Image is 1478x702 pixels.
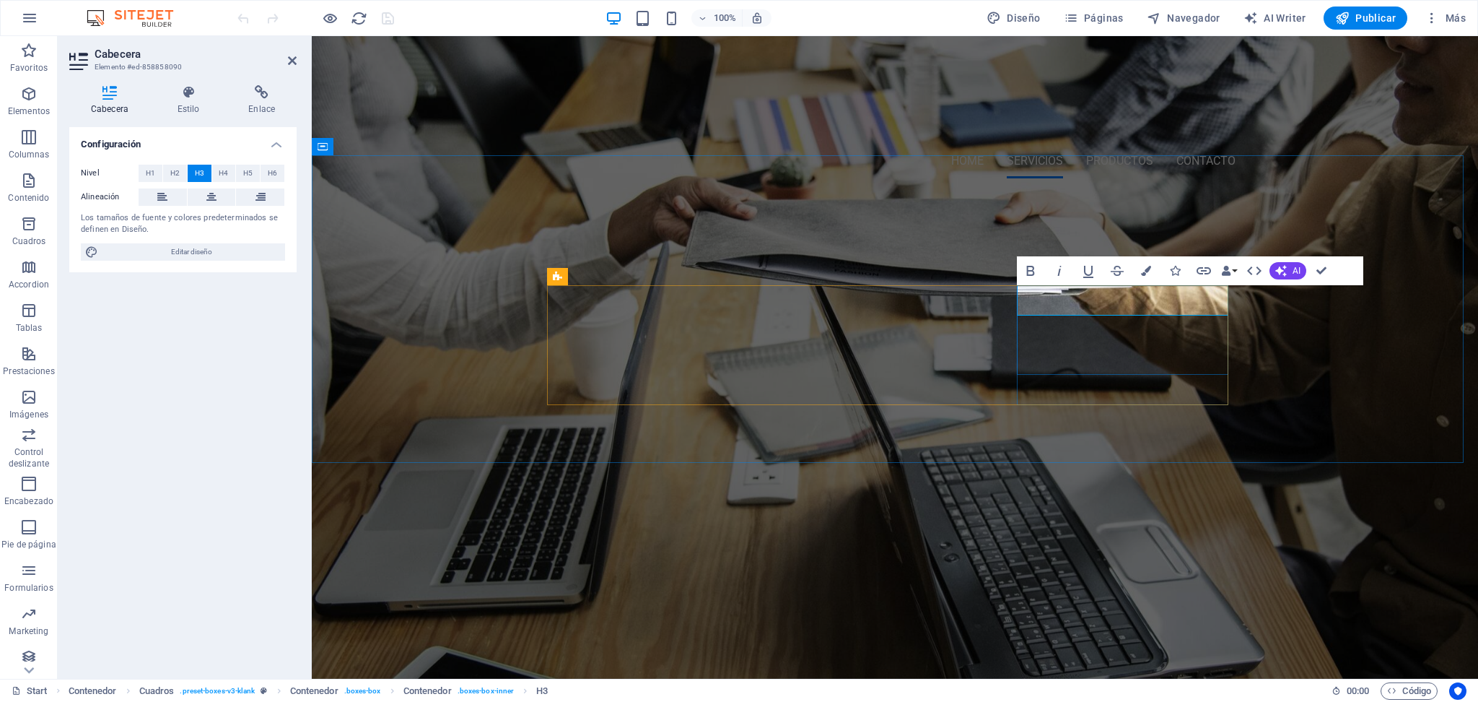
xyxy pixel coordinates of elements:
[1147,11,1220,25] span: Navegador
[69,85,156,116] h4: Cabecera
[1381,682,1438,700] button: Código
[102,243,281,261] span: Editar diseño
[9,279,49,290] p: Accordion
[321,9,338,27] button: Haz clic para salir del modo de previsualización y seguir editando
[1324,6,1408,30] button: Publicar
[1387,682,1431,700] span: Código
[1419,6,1472,30] button: Más
[9,625,48,637] p: Marketing
[95,61,268,74] h3: Elemento #ed-858858090
[12,235,46,247] p: Cuadros
[69,127,297,153] h4: Configuración
[83,9,191,27] img: Editor Logo
[4,495,53,507] p: Encabezado
[691,9,743,27] button: 100%
[1219,256,1239,285] button: Data Bindings
[219,165,228,182] span: H4
[713,9,736,27] h6: 100%
[751,12,764,25] i: Al redimensionar, ajustar el nivel de zoom automáticamente para ajustarse al dispositivo elegido.
[1190,256,1217,285] button: Link
[1238,6,1312,30] button: AI Writer
[987,11,1041,25] span: Diseño
[1331,682,1370,700] h6: Tiempo de la sesión
[261,687,267,695] i: Este elemento es un preajuste personalizable
[236,165,260,182] button: H5
[344,682,381,700] span: . boxes-box
[1335,11,1396,25] span: Publicar
[81,165,139,182] label: Nivel
[351,10,367,27] i: Volver a cargar página
[1357,685,1359,696] span: :
[69,682,117,700] span: Haz clic para seleccionar y doble clic para editar
[212,165,236,182] button: H4
[1046,256,1073,285] button: Italic (Ctrl+I)
[981,6,1046,30] div: Diseño (Ctrl+Alt+Y)
[1132,256,1160,285] button: Colors
[1449,682,1466,700] button: Usercentrics
[1075,256,1102,285] button: Underline (Ctrl+U)
[350,9,367,27] button: reload
[1,539,56,550] p: Pie de página
[1064,11,1124,25] span: Páginas
[536,682,548,700] span: Haz clic para seleccionar y doble clic para editar
[16,322,43,334] p: Tablas
[10,62,48,74] p: Favoritos
[227,85,297,116] h4: Enlace
[261,165,284,182] button: H6
[1017,256,1044,285] button: Bold (Ctrl+B)
[268,165,277,182] span: H6
[139,165,162,182] button: H1
[243,165,253,182] span: H5
[1103,256,1131,285] button: Strikethrough
[81,212,285,236] div: Los tamaños de fuente y colores predeterminados se definen en Diseño.
[188,165,211,182] button: H3
[9,409,48,420] p: Imágenes
[290,682,338,700] span: Haz clic para seleccionar y doble clic para editar
[156,85,227,116] h4: Estilo
[1269,262,1306,279] button: AI
[81,243,285,261] button: Editar diseño
[163,165,187,182] button: H2
[1293,266,1300,275] span: AI
[1141,6,1226,30] button: Navegador
[1243,11,1306,25] span: AI Writer
[4,582,53,594] p: Formularios
[3,365,54,377] p: Prestaciones
[170,165,180,182] span: H2
[195,165,204,182] span: H3
[180,682,255,700] span: . preset-boxes-v3-klank
[8,105,50,117] p: Elementos
[1308,256,1335,285] button: Confirm (Ctrl+⏎)
[1347,682,1369,700] span: 00 00
[1241,256,1268,285] button: HTML
[1058,6,1129,30] button: Páginas
[9,149,50,160] p: Columnas
[1161,256,1189,285] button: Icons
[12,682,48,700] a: Haz clic para cancelar la selección y doble clic para abrir páginas
[8,192,49,204] p: Contenido
[69,682,548,700] nav: breadcrumb
[139,682,175,700] span: Haz clic para seleccionar y doble clic para editar
[95,48,297,61] h2: Cabecera
[1425,11,1466,25] span: Más
[403,682,452,700] span: Haz clic para seleccionar y doble clic para editar
[146,165,155,182] span: H1
[81,188,139,206] label: Alineación
[981,6,1046,30] button: Diseño
[458,682,515,700] span: . boxes-box-inner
